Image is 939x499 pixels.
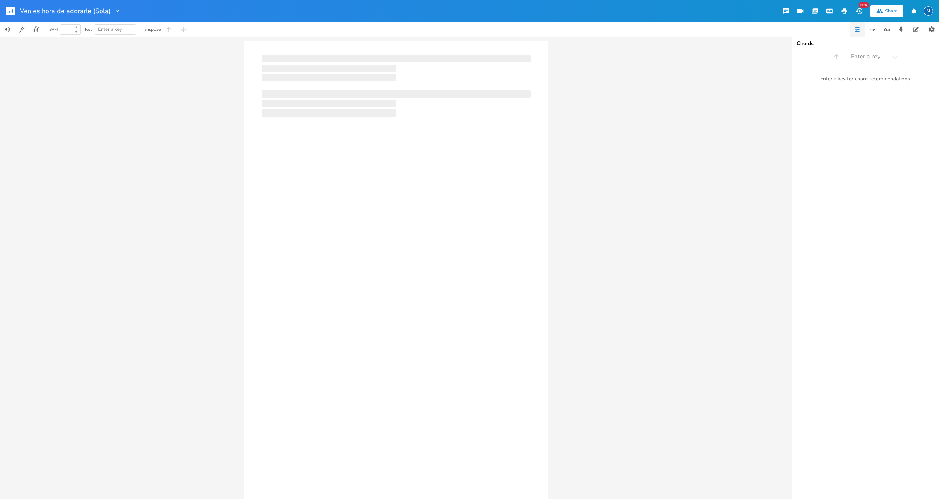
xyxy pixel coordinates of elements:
span: Enter a key [851,52,880,61]
button: New [852,4,866,18]
div: Transpose [140,27,161,32]
div: Ministerio de Adoracion Aguadilla [924,6,933,16]
div: Share [885,8,898,14]
div: BPM [49,28,58,32]
button: M [924,3,933,19]
div: Key [85,27,92,32]
button: Share [870,5,903,17]
div: Enter a key for chord recommendations. [792,71,939,87]
div: Chords [797,41,935,46]
div: New [859,2,869,8]
span: Enter a key [98,26,122,33]
span: Ven es hora de adorarle (Sola) [20,8,111,14]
